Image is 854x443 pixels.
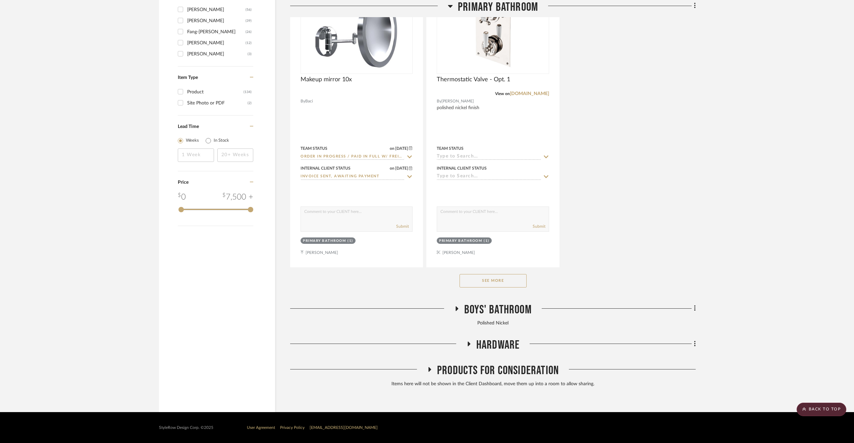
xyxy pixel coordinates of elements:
button: See More [460,274,527,287]
a: [DOMAIN_NAME] [510,91,549,96]
button: Submit [533,223,545,229]
input: Type to Search… [437,174,541,180]
div: (39) [246,15,252,26]
div: Product [187,87,244,97]
span: [DATE] [394,166,409,171]
span: Price [178,180,189,185]
label: Weeks [186,137,199,144]
button: Submit [396,223,409,229]
span: [PERSON_NAME] [441,98,474,104]
div: [PERSON_NAME] [187,4,246,15]
span: Thermostatic Valve - Opt. 1 [437,76,510,83]
div: Team Status [437,145,464,151]
div: 0 [178,191,186,203]
span: By [301,98,305,104]
a: [EMAIL_ADDRESS][DOMAIN_NAME] [310,426,378,430]
span: Makeup mirror 10x [301,76,352,83]
span: View on [495,92,510,96]
span: Lead Time [178,124,199,129]
div: [PERSON_NAME] [187,38,246,48]
div: Team Status [301,145,327,151]
input: Type to Search… [437,154,541,160]
div: Internal Client Status [301,165,351,171]
div: (56) [246,4,252,15]
a: Privacy Policy [280,426,305,430]
div: 7,500 + [222,191,253,203]
span: Boys' Bathroom [464,303,532,317]
div: [PERSON_NAME] [187,15,246,26]
input: 1 Week [178,148,214,162]
div: Site Photo or PDF [187,98,248,108]
scroll-to-top-button: BACK TO TOP [797,403,846,416]
div: Fang-[PERSON_NAME] [187,27,246,37]
div: Primary Bathroom [439,238,482,243]
input: Type to Search… [301,154,405,160]
span: Item Type [178,75,198,80]
input: 20+ Weeks [217,148,254,162]
label: In Stock [214,137,229,144]
div: (1) [484,238,489,243]
div: [PERSON_NAME] [187,49,248,59]
div: Polished Nickel [290,320,696,327]
div: (26) [246,27,252,37]
div: Items here will not be shown in the Client Dashboard, move them up into a room to allow sharing. [290,381,696,388]
div: (12) [246,38,252,48]
div: (1) [348,238,353,243]
div: Internal Client Status [437,165,487,171]
span: By [437,98,441,104]
span: Baci [305,98,313,104]
div: StyleRow Design Corp. ©2025 [159,425,213,430]
span: on [390,146,394,150]
div: (3) [248,49,252,59]
div: Primary Bathroom [303,238,346,243]
input: Type to Search… [301,174,405,180]
span: on [390,166,394,170]
div: (134) [244,87,252,97]
span: Products For Consideration [437,363,559,378]
span: Hardware [476,338,520,352]
a: User Agreement [247,426,275,430]
span: [DATE] [394,146,409,151]
div: (2) [248,98,252,108]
